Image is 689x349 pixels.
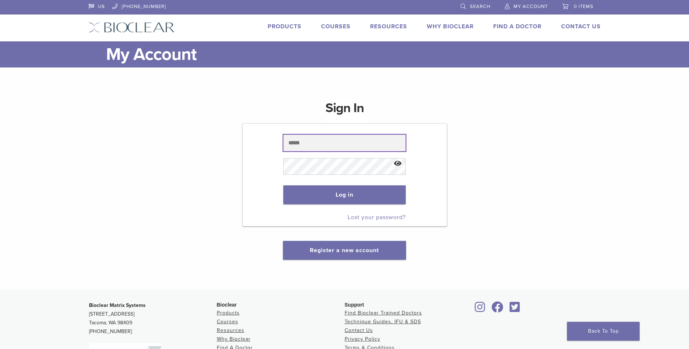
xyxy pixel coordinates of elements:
[345,302,364,308] span: Support
[567,322,640,341] a: Back To Top
[473,306,488,313] a: Bioclear
[348,214,406,221] a: Lost your password?
[390,155,406,173] button: Show password
[514,4,548,9] span: My Account
[345,327,373,333] a: Contact Us
[507,306,523,313] a: Bioclear
[345,336,380,342] a: Privacy Policy
[283,241,406,260] button: Register a new account
[321,23,350,30] a: Courses
[217,310,240,316] a: Products
[427,23,474,30] a: Why Bioclear
[470,4,490,9] span: Search
[561,23,601,30] a: Contact Us
[217,327,244,333] a: Resources
[345,319,421,325] a: Technique Guides, IFU & SDS
[325,99,364,123] h1: Sign In
[489,306,506,313] a: Bioclear
[310,247,379,254] a: Register a new account
[345,310,422,316] a: Find Bioclear Trained Doctors
[89,22,175,33] img: Bioclear
[574,4,593,9] span: 0 items
[89,302,146,308] strong: Bioclear Matrix Systems
[217,336,251,342] a: Why Bioclear
[370,23,407,30] a: Resources
[283,185,406,204] button: Log in
[217,302,237,308] span: Bioclear
[268,23,301,30] a: Products
[89,301,217,336] p: [STREET_ADDRESS] Tacoma, WA 98409 [PHONE_NUMBER]
[493,23,542,30] a: Find A Doctor
[106,41,601,67] h1: My Account
[217,319,238,325] a: Courses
